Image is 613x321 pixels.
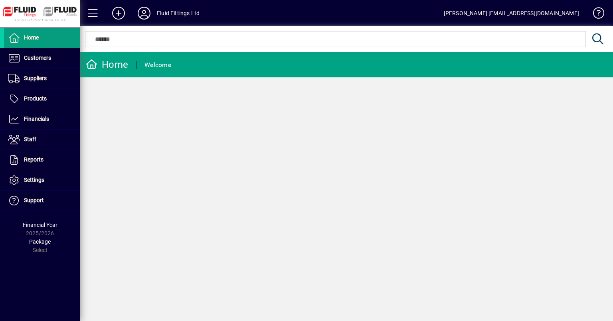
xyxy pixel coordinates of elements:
[144,59,171,71] div: Welcome
[4,150,80,170] a: Reports
[24,95,47,102] span: Products
[24,156,44,163] span: Reports
[157,7,200,20] div: Fluid Fittings Ltd
[444,7,579,20] div: [PERSON_NAME] [EMAIL_ADDRESS][DOMAIN_NAME]
[24,34,39,41] span: Home
[587,2,603,28] a: Knowledge Base
[106,6,131,20] button: Add
[23,222,57,228] span: Financial Year
[4,48,80,68] a: Customers
[4,130,80,150] a: Staff
[4,191,80,211] a: Support
[4,170,80,190] a: Settings
[24,75,47,81] span: Suppliers
[24,197,44,203] span: Support
[24,116,49,122] span: Financials
[24,177,44,183] span: Settings
[4,89,80,109] a: Products
[131,6,157,20] button: Profile
[24,136,36,142] span: Staff
[24,55,51,61] span: Customers
[4,69,80,89] a: Suppliers
[4,109,80,129] a: Financials
[29,238,51,245] span: Package
[86,58,128,71] div: Home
